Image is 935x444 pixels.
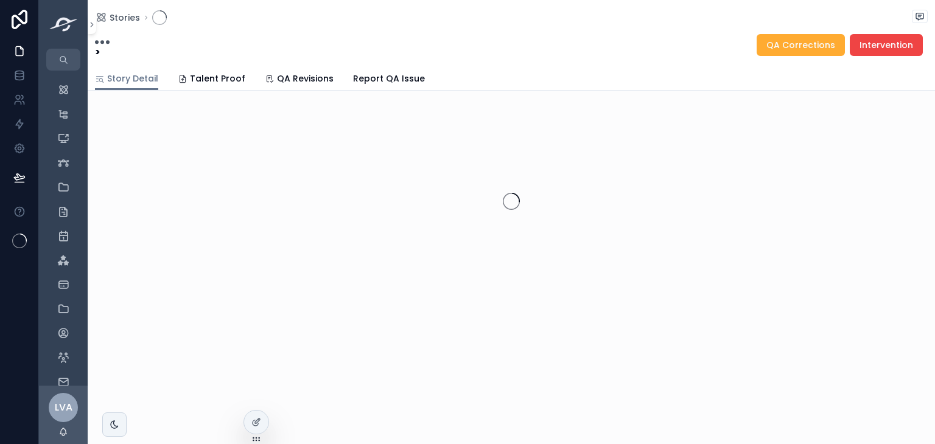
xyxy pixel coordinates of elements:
[265,68,334,92] a: QA Revisions
[95,45,100,59] strong: >
[39,71,88,386] div: scrollable content
[353,68,425,92] a: Report QA Issue
[860,39,913,51] span: Intervention
[55,400,72,415] span: LVA
[766,39,835,51] span: QA Corrections
[353,72,425,85] span: Report QA Issue
[850,34,923,56] button: Intervention
[110,12,140,24] span: Stories
[46,16,80,33] img: App logo
[95,68,158,91] a: Story Detail
[190,72,245,85] span: Talent Proof
[178,68,245,92] a: Talent Proof
[95,12,140,24] a: Stories
[757,34,845,56] button: QA Corrections
[107,72,158,85] span: Story Detail
[277,72,334,85] span: QA Revisions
